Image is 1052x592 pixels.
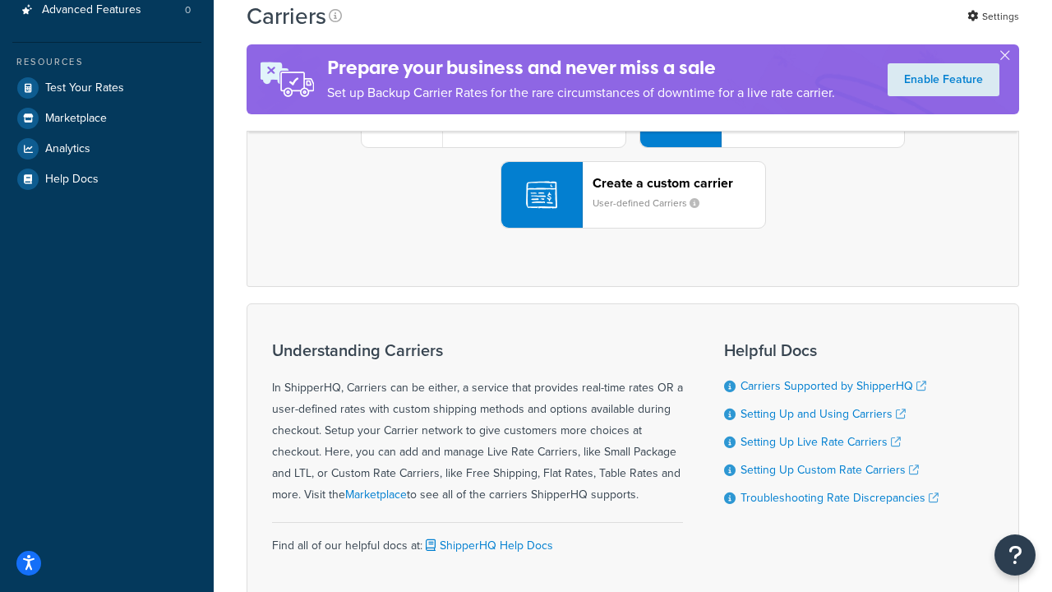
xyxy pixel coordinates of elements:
a: Marketplace [12,104,201,133]
small: User-defined Carriers [593,196,713,210]
a: Settings [967,5,1019,28]
a: Marketplace [345,486,407,503]
h3: Understanding Carriers [272,341,683,359]
div: Find all of our helpful docs at: [272,522,683,557]
img: icon-carrier-custom-c93b8a24.svg [526,179,557,210]
a: Troubleshooting Rate Discrepancies [741,489,939,506]
p: Set up Backup Carrier Rates for the rare circumstances of downtime for a live rate carrier. [327,81,835,104]
span: Marketplace [45,112,107,126]
img: ad-rules-rateshop-fe6ec290ccb7230408bd80ed9643f0289d75e0ffd9eb532fc0e269fcd187b520.png [247,44,327,114]
span: Advanced Features [42,3,141,17]
a: Setting Up Custom Rate Carriers [741,461,919,479]
header: Create a custom carrier [593,175,765,191]
span: Test Your Rates [45,81,124,95]
div: In ShipperHQ, Carriers can be either, a service that provides real-time rates OR a user-defined r... [272,341,683,506]
a: Enable Feature [888,63,999,96]
span: Analytics [45,142,90,156]
h4: Prepare your business and never miss a sale [327,54,835,81]
a: Test Your Rates [12,73,201,103]
button: Open Resource Center [994,534,1036,576]
a: ShipperHQ Help Docs [422,537,553,554]
a: Setting Up Live Rate Carriers [741,433,901,451]
a: Help Docs [12,164,201,194]
h3: Helpful Docs [724,341,939,359]
button: Create a custom carrierUser-defined Carriers [501,161,766,229]
div: Resources [12,55,201,69]
span: Help Docs [45,173,99,187]
span: 0 [185,3,191,17]
a: Analytics [12,134,201,164]
a: Setting Up and Using Carriers [741,405,906,423]
a: Carriers Supported by ShipperHQ [741,377,926,395]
